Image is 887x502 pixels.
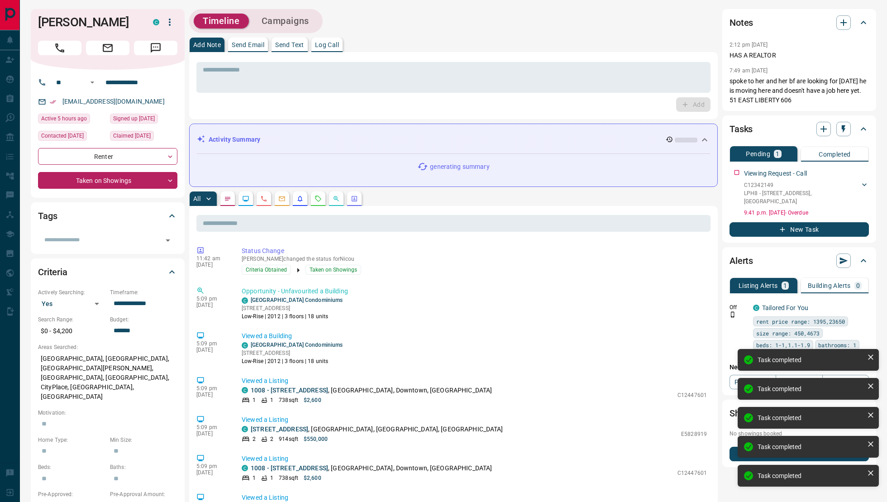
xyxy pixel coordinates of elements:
[38,463,105,471] p: Beds:
[110,131,177,143] div: Wed Oct 01 2025
[194,14,249,29] button: Timeline
[251,426,308,433] a: [STREET_ADDRESS]
[110,114,177,126] div: Tue Jun 02 2020
[110,490,177,498] p: Pre-Approval Amount:
[315,195,322,202] svg: Requests
[242,195,249,202] svg: Lead Browsing Activity
[251,386,492,395] p: , [GEOGRAPHIC_DATA], Downtown, [GEOGRAPHIC_DATA]
[110,288,177,296] p: Timeframe:
[134,41,177,55] span: Message
[251,387,328,394] a: 1008 - [STREET_ADDRESS]
[856,282,860,289] p: 0
[730,42,768,48] p: 2:12 pm [DATE]
[38,114,105,126] div: Wed Oct 15 2025
[41,131,84,140] span: Contacted [DATE]
[730,67,768,74] p: 7:49 am [DATE]
[304,435,328,443] p: $550,000
[38,209,57,223] h2: Tags
[730,406,768,421] h2: Showings
[270,396,273,404] p: 1
[744,209,869,217] p: 9:41 p.m. [DATE] - Overdue
[251,297,343,303] a: [GEOGRAPHIC_DATA] Condominiums
[730,430,869,438] p: No showings booked
[819,151,851,158] p: Completed
[730,15,753,30] h2: Notes
[730,122,753,136] h2: Tasks
[209,135,260,144] p: Activity Summary
[730,250,869,272] div: Alerts
[677,391,707,399] p: C12447601
[756,340,810,349] span: beds: 1-1,1.1-1.9
[196,340,228,347] p: 5:09 pm
[196,469,228,476] p: [DATE]
[242,331,707,341] p: Viewed a Building
[681,430,707,438] p: E5828919
[333,195,340,202] svg: Opportunities
[38,316,105,324] p: Search Range:
[744,179,869,207] div: C12342149LPH8 - [STREET_ADDRESS],[GEOGRAPHIC_DATA]
[153,19,159,25] div: condos.ca
[744,189,860,206] p: LPH8 - [STREET_ADDRESS] , [GEOGRAPHIC_DATA]
[38,288,105,296] p: Actively Searching:
[753,305,759,311] div: condos.ca
[730,253,753,268] h2: Alerts
[242,297,248,304] div: condos.ca
[730,51,869,60] p: HAS A REALTOR
[38,15,139,29] h1: [PERSON_NAME]
[242,287,707,296] p: Opportunity - Unfavourited a Building
[251,425,503,434] p: , [GEOGRAPHIC_DATA], [GEOGRAPHIC_DATA], [GEOGRAPHIC_DATA]
[246,265,287,274] span: Criteria Obtained
[253,474,256,482] p: 1
[38,172,177,189] div: Taken on Showings
[730,363,869,372] p: New Alert:
[242,415,707,425] p: Viewed a Listing
[38,261,177,283] div: Criteria
[756,317,845,326] span: rent price range: 1395,23650
[756,329,820,338] span: size range: 450,4673
[304,474,321,482] p: $2,600
[758,414,863,421] div: Task completed
[242,376,707,386] p: Viewed a Listing
[279,435,298,443] p: 914 sqft
[113,131,151,140] span: Claimed [DATE]
[730,311,736,318] svg: Push Notification Only
[270,435,273,443] p: 2
[783,282,787,289] p: 1
[193,196,200,202] p: All
[197,131,710,148] div: Activity Summary
[677,469,707,477] p: C12447601
[193,42,221,48] p: Add Note
[304,396,321,404] p: $2,600
[196,347,228,353] p: [DATE]
[224,195,231,202] svg: Notes
[430,162,489,172] p: generating summary
[758,385,863,392] div: Task completed
[730,76,869,105] p: spoke to her and her bf are looking for [DATE] he is moving here and doesn't have a job here yet....
[196,430,228,437] p: [DATE]
[232,42,264,48] p: Send Email
[260,195,267,202] svg: Calls
[279,396,298,404] p: 738 sqft
[730,375,776,389] a: Property
[310,265,357,274] span: Taken on Showings
[110,463,177,471] p: Baths:
[278,195,286,202] svg: Emails
[38,490,105,498] p: Pre-Approved:
[110,436,177,444] p: Min Size:
[162,234,174,247] button: Open
[38,436,105,444] p: Home Type:
[196,385,228,392] p: 5:09 pm
[242,256,707,262] p: [PERSON_NAME] changed the status for Nicou
[38,409,177,417] p: Motivation:
[730,303,748,311] p: Off
[730,402,869,424] div: Showings
[196,296,228,302] p: 5:09 pm
[730,222,869,237] button: New Task
[38,324,105,339] p: $0 - $4,200
[196,262,228,268] p: [DATE]
[758,356,863,363] div: Task completed
[242,465,248,471] div: condos.ca
[730,12,869,33] div: Notes
[50,99,56,105] svg: Email Verified
[86,41,129,55] span: Email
